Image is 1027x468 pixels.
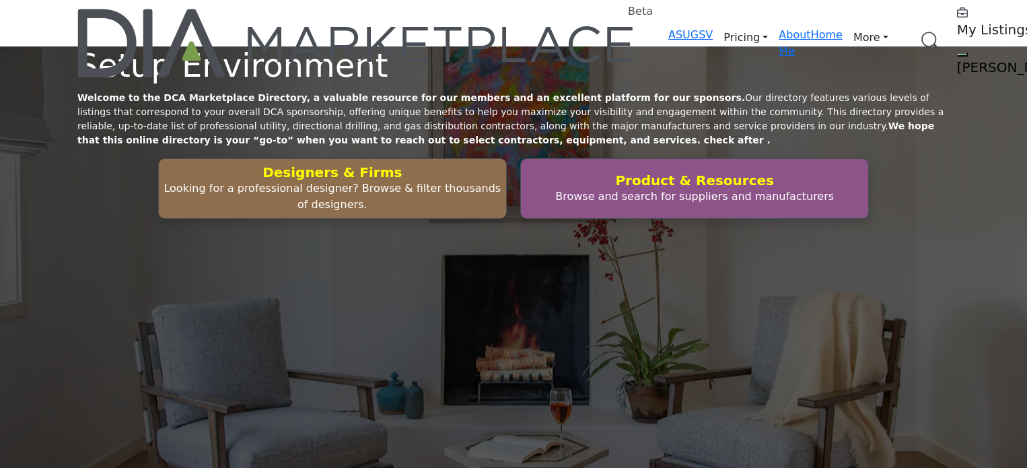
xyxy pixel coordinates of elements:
[525,172,864,189] h2: Product & Resources
[525,189,864,205] p: Browse and search for suppliers and manufacturers
[811,28,843,41] a: Home
[957,53,968,57] button: Show hide supplier dropdown
[163,164,502,180] h2: Designers & Firms
[163,180,502,213] p: Looking for a professional designer? Browse & filter thousands of designers.
[520,158,869,219] button: Product & Resources Browse and search for suppliers and manufacturers
[668,28,713,41] a: ASUGSV
[77,9,636,77] img: Site Logo
[628,5,653,18] h6: Beta
[77,121,934,145] strong: We hope that this online directory is your “go-to” when you want to reach out to select contracto...
[77,91,950,147] p: Our directory features various levels of listings that correspond to your overall DCA sponsorship...
[77,92,745,103] strong: Welcome to the DCA Marketplace Directory, a valuable resource for our members and an excellent pl...
[77,9,636,77] a: Beta
[907,24,949,59] a: Search
[158,158,507,219] button: Designers & Firms Looking for a professional designer? Browse & filter thousands of designers.
[779,28,810,57] a: About Me
[843,27,899,48] a: More
[713,27,779,48] a: Pricing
